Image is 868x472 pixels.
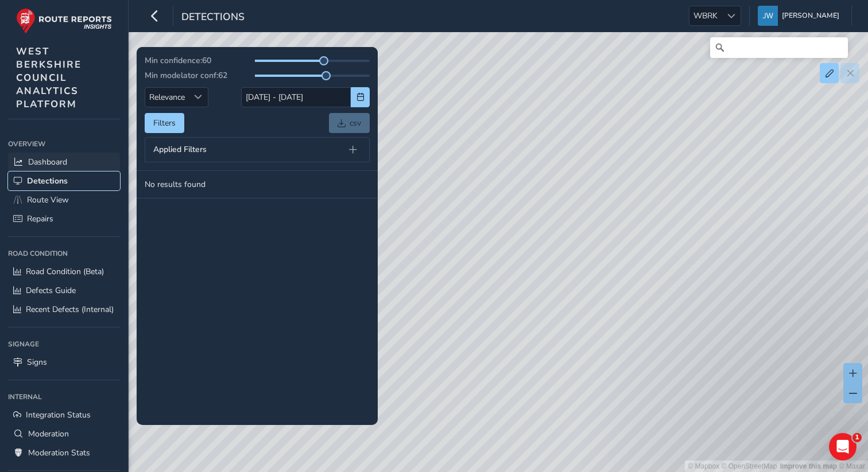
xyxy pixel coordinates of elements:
button: Filters [145,113,184,133]
iframe: Intercom live chat [829,433,857,461]
img: rr logo [16,8,112,34]
a: Moderation Stats [8,443,120,462]
div: Road Condition [8,245,120,262]
span: Repairs [27,213,53,224]
a: Dashboard [8,153,120,171]
span: 60 [202,55,211,66]
a: Signs [8,353,120,372]
button: [PERSON_NAME] [758,6,843,26]
a: Integration Status [8,405,120,424]
div: Overview [8,135,120,153]
img: diamond-layout [758,6,778,26]
a: Route View [8,190,120,209]
span: Moderation [28,428,69,439]
span: Relevance [145,88,189,107]
a: Defects Guide [8,281,120,300]
span: Dashboard [28,157,67,167]
span: Min confidence: [145,55,202,66]
td: No results found [137,171,378,198]
a: Repairs [8,209,120,228]
span: [PERSON_NAME] [782,6,839,26]
span: 1 [852,433,862,442]
span: Integration Status [26,409,91,420]
span: Applied Filters [153,146,207,154]
span: Road Condition (Beta) [26,266,104,277]
span: Defects Guide [26,285,76,296]
span: WEST BERKSHIRE COUNCIL ANALYTICS PLATFORM [16,45,82,111]
a: Moderation [8,424,120,443]
div: Internal [8,388,120,405]
span: 62 [218,70,227,81]
span: WBRK [689,6,722,25]
span: Moderation Stats [28,447,90,458]
input: Search [710,37,848,58]
a: csv [329,113,370,133]
a: Detections [8,171,120,190]
span: Route View [27,194,69,205]
div: Signage [8,336,120,353]
span: Signs [27,357,47,368]
span: Detections [27,175,68,186]
span: Min modelator conf: [145,70,218,81]
div: Sort by Date [189,88,208,107]
a: Recent Defects (Internal) [8,300,120,319]
span: Detections [181,10,245,26]
a: Road Condition (Beta) [8,262,120,281]
span: Recent Defects (Internal) [26,304,114,315]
